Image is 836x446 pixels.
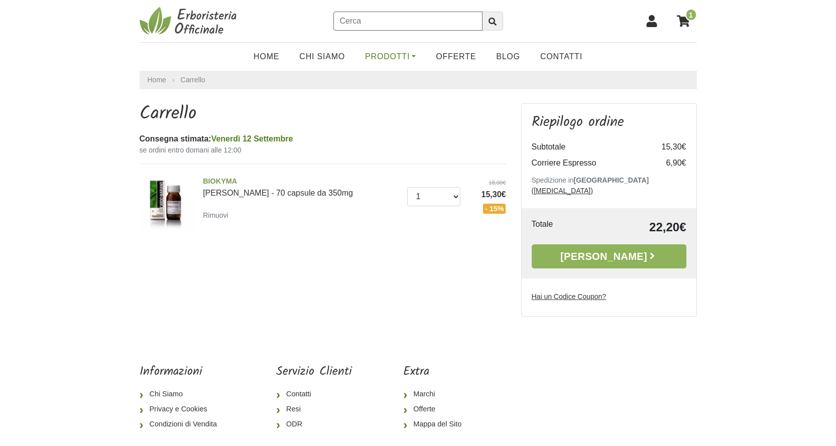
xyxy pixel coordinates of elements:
[646,139,686,155] td: 15,30€
[672,9,697,34] a: 1
[244,47,289,67] a: Home
[486,47,530,67] a: Blog
[588,218,686,236] td: 22,20€
[403,387,469,402] a: Marchi
[203,176,400,187] span: BIOKYMA
[276,365,352,379] h5: Servizio Clienti
[140,145,506,156] small: se ordini entro domani alle 12:00
[140,402,225,417] a: Privacy e Cookies
[403,365,469,379] h5: Extra
[403,417,469,432] a: Mappa del Sito
[532,291,607,302] label: Hai un Codice Coupon?
[136,172,196,232] img: Cardo Mariano - 70 capsule da 350mg
[140,103,506,125] h1: Carrello
[426,47,486,67] a: OFFERTE
[483,204,506,214] span: - 15%
[530,47,592,67] a: Contatti
[140,417,225,432] a: Condizioni di Vendita
[532,244,686,268] a: [PERSON_NAME]
[532,292,607,301] u: Hai un Codice Coupon?
[646,155,686,171] td: 6,90€
[140,6,240,36] img: Erboristeria Officinale
[521,365,696,400] iframe: fb:page Facebook Social Plugin
[276,387,352,402] a: Contatti
[468,179,506,187] del: 18,00€
[203,209,232,221] a: Rimuovi
[203,211,228,219] small: Rimuovi
[276,402,352,417] a: Resi
[532,175,686,196] p: Spedizione in
[148,75,166,85] a: Home
[532,114,686,131] h3: Riepilogo ordine
[140,133,506,145] div: Consegna stimata:
[468,189,506,201] span: 15,30€
[333,12,483,31] input: Cerca
[289,47,355,67] a: Chi Siamo
[532,155,646,171] td: Corriere Espresso
[574,176,649,184] b: [GEOGRAPHIC_DATA]
[532,218,588,236] td: Totale
[211,134,293,143] span: Venerdì 12 Settembre
[203,176,400,197] a: BIOKYMA[PERSON_NAME] - 70 capsule da 350mg
[140,71,697,89] nav: breadcrumb
[532,187,593,195] a: ([MEDICAL_DATA])
[685,9,697,21] span: 1
[140,387,225,402] a: Chi Siamo
[532,139,646,155] td: Subtotale
[140,365,225,379] h5: Informazioni
[181,76,205,84] a: Carrello
[403,402,469,417] a: Offerte
[355,47,426,67] a: Prodotti
[276,417,352,432] a: ODR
